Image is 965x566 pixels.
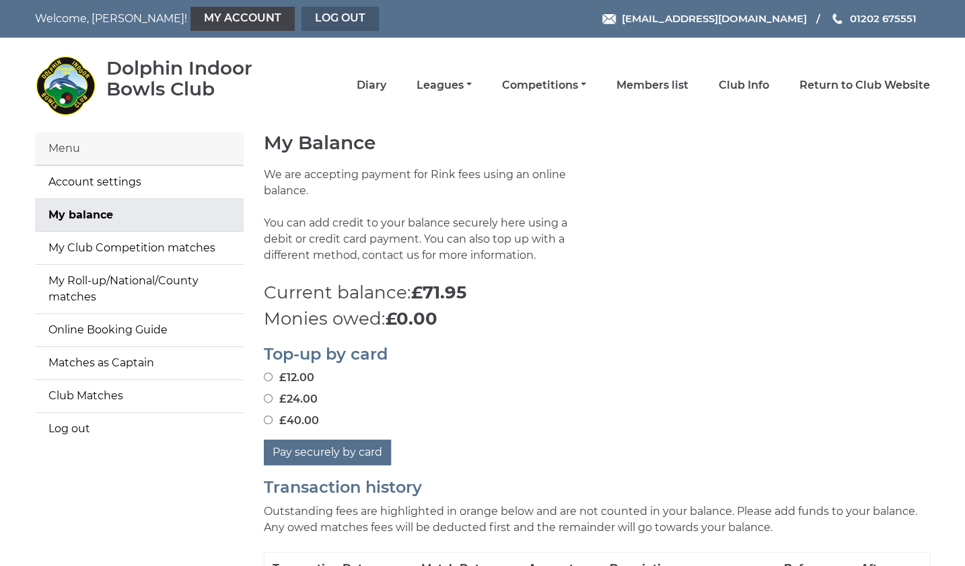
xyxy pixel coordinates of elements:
button: Pay securely by card [264,440,391,465]
a: Phone us 01202 675551 [830,11,917,26]
a: Log out [35,413,244,445]
span: 01202 675551 [850,12,917,25]
label: £40.00 [264,413,319,429]
p: We are accepting payment for Rink fees using an online balance. You can add credit to your balanc... [264,167,587,280]
strong: £71.95 [411,282,466,303]
a: Club Matches [35,380,244,412]
div: Dolphin Indoor Bowls Club [106,58,291,99]
a: Competitions [502,78,586,93]
strong: £0.00 [386,308,437,329]
input: £24.00 [264,394,273,403]
a: Email [EMAIL_ADDRESS][DOMAIN_NAME] [602,11,807,26]
img: Phone us [832,13,842,24]
img: Email [602,14,616,24]
a: Club Info [719,78,769,93]
p: Current balance: [264,280,930,306]
a: Diary [357,78,386,93]
input: £12.00 [264,372,273,381]
p: Outstanding fees are highlighted in orange below and are not counted in your balance. Please add ... [264,503,930,536]
h2: Top-up by card [264,346,930,363]
div: Menu [35,132,244,165]
label: £12.00 [264,370,314,386]
a: Leagues [417,78,472,93]
a: Account settings [35,166,244,198]
h2: Transaction history [264,479,930,496]
label: £24.00 [264,391,318,407]
a: Online Booking Guide [35,314,244,346]
a: Log out [301,7,379,31]
a: My Account [190,7,295,31]
p: Monies owed: [264,306,930,332]
a: Members list [616,78,688,93]
span: [EMAIL_ADDRESS][DOMAIN_NAME] [622,12,807,25]
a: Return to Club Website [799,78,930,93]
nav: Welcome, [PERSON_NAME]! [35,7,396,31]
img: Dolphin Indoor Bowls Club [35,55,96,116]
input: £40.00 [264,415,273,424]
a: My balance [35,199,244,231]
a: Matches as Captain [35,347,244,379]
a: My Roll-up/National/County matches [35,265,244,313]
h1: My Balance [264,132,930,153]
a: My Club Competition matches [35,232,244,264]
